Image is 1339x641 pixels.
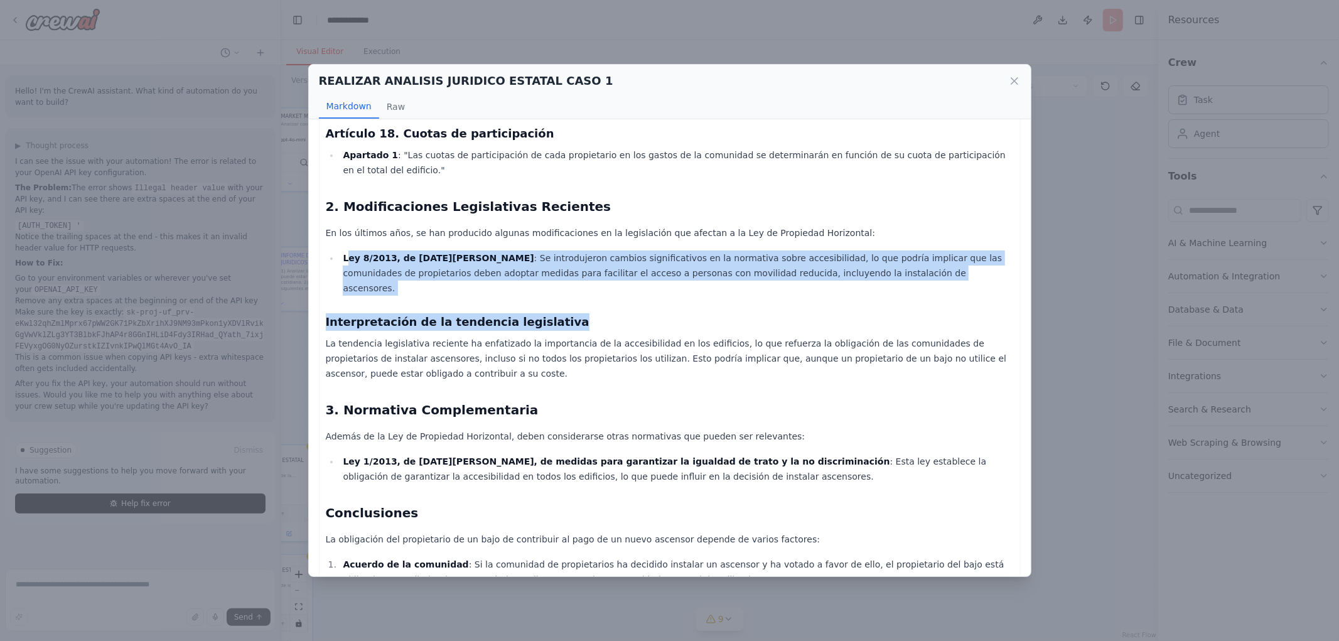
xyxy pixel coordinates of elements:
p: En los últimos años, se han producido algunas modificaciones en la legislación que afectan a la L... [326,225,1014,240]
h3: Artículo 18. Cuotas de participación [326,125,1014,143]
p: La tendencia legislativa reciente ha enfatizado la importancia de la accesibilidad en los edifici... [326,336,1014,381]
li: : Se introdujeron cambios significativos en la normativa sobre accesibilidad, lo que podría impli... [340,250,1014,296]
strong: Apartado 1 [343,150,398,160]
strong: Acuerdo de la comunidad [343,559,468,569]
p: : Si la comunidad de propietarios ha decidido instalar un ascensor y ha votado a favor de ello, e... [343,557,1013,587]
button: Markdown [319,95,379,119]
strong: Ley 8/2013, de [DATE][PERSON_NAME] [343,253,534,263]
button: Raw [379,95,412,119]
li: : "Las cuotas de participación de cada propietario en los gastos de la comunidad se determinarán ... [340,148,1014,178]
h2: 2. Modificaciones Legislativas Recientes [326,198,1014,215]
p: Además de la Ley de Propiedad Horizontal, deben considerarse otras normativas que pueden ser rele... [326,429,1014,444]
h3: Interpretación de la tendencia legislativa [326,313,1014,331]
h2: 3. Normativa Complementaria [326,401,1014,419]
strong: Ley 1/2013, de [DATE][PERSON_NAME], de medidas para garantizar la igualdad de trato y la no discr... [343,456,890,466]
li: : Esta ley establece la obligación de garantizar la accesibilidad en todos los edificios, lo que ... [340,454,1014,484]
p: La obligación del propietario de un bajo de contribuir al pago de un nuevo ascensor depende de va... [326,532,1014,547]
h2: Conclusiones [326,504,1014,522]
h2: REALIZAR ANALISIS JURIDICO ESTATAL CASO 1 [319,72,613,90]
